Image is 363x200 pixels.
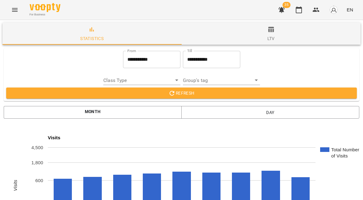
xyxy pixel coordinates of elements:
div: ltv [267,35,274,42]
text: Total Number [331,147,359,152]
button: Month [4,106,182,119]
span: For Business [30,13,60,17]
text: of Visits [331,153,348,158]
img: Voopty Logo [30,3,60,12]
button: EN [344,4,356,15]
span: Day [186,109,354,116]
text: 4,500 [31,145,43,150]
div: statistics [80,35,104,42]
text: Visits [13,180,18,191]
button: Menu [7,2,22,17]
button: Day [181,106,359,119]
label: Month [85,108,101,115]
text: 1,800 [31,160,43,165]
text: 600 [35,178,43,183]
span: Refresh [11,89,352,97]
img: avatar_s.png [329,6,338,14]
span: EN [347,6,353,13]
span: 35 [283,2,291,8]
text: Visits [48,135,60,140]
button: Refresh [6,88,357,99]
